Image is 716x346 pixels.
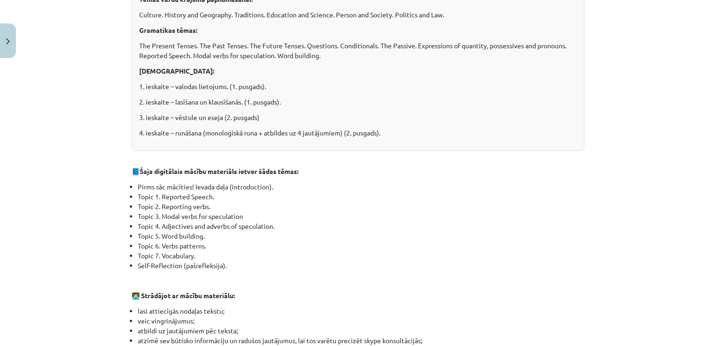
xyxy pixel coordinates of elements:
strong: [DEMOGRAPHIC_DATA]: [139,67,214,75]
p: Culture. History and Geography. Traditions. Education and Science. Person and Society. Politics a... [139,10,577,20]
li: Topic 5. Word building. [138,231,584,241]
strong: Šaja digitālais mācību materiāls ietver šādas tēmas: [140,167,298,175]
li: Topic 3. Modal verbs for speculation [138,211,584,221]
p: 2. ieskaite – lasīšana un klausīšanās. (1. pusgads). [139,97,577,107]
p: The Present Tenses. The Past Tenses. The Future Tenses. Questions. Conditionals. The Passive. Exp... [139,41,577,60]
img: icon-close-lesson-0947bae3869378f0d4975bcd49f059093ad1ed9edebbc8119c70593378902aed.svg [6,38,10,45]
li: Topic 2. Reporting verbs. [138,202,584,211]
li: Topic 7. Vocabulary. [138,251,584,261]
strong: 🧑‍💻 Strādājot ar mācību materiālu: [132,291,235,300]
li: Pirms sāc mācīties! Ievada daļa (introduction). [138,182,584,192]
li: veic vingrinājumus; [138,316,584,326]
li: Topic 4. Adjectives and adverbs of speculation. [138,221,584,231]
li: lasi attiecīgās nodaļas tekstu; [138,306,584,316]
li: atbildi uz jautājumiem pēc teksta; [138,326,584,336]
p: 3. ieskaite – vēstule un eseja (2. pusgads) [139,113,577,122]
li: atzīmē sev būtisko informāciju un radušos jautājumus, lai tos varētu precizēt skype konsultācijās; [138,336,584,346]
p: 📘 [132,166,584,176]
li: Self-Reflection (pašrefleksija). [138,261,584,271]
p: 4. ieskaite – runāšana (monoloģiskā runa + atbildes uz 4 jautājumiem) (2. pusgads). [139,128,577,138]
strong: Gramatikas tēmas: [139,26,197,34]
li: Topic 6. Verbs patterns. [138,241,584,251]
li: Topic 1. Reported Speech. [138,192,584,202]
p: 1. ieskaite – valodas lietojums. (1. pusgads). [139,82,577,91]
